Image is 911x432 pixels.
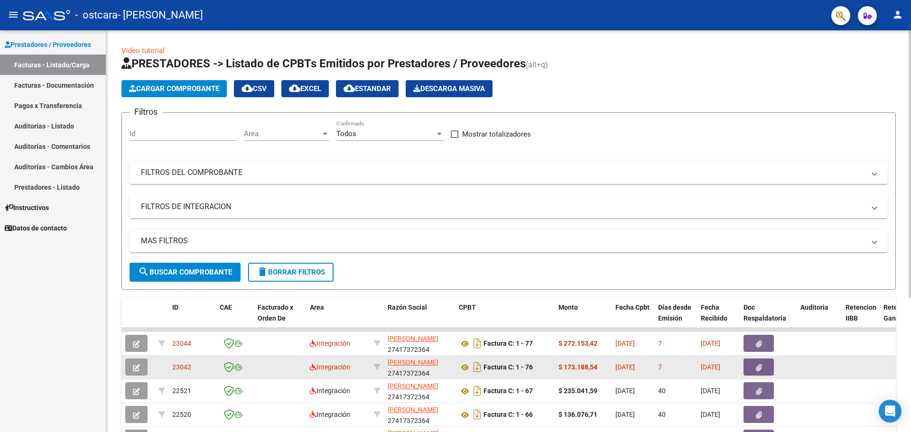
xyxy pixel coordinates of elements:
span: ID [172,303,178,311]
mat-expansion-panel-header: FILTROS DE INTEGRACION [130,195,888,218]
div: 27417372364 [388,404,451,424]
span: CSV [242,84,267,93]
mat-icon: cloud_download [289,83,300,94]
span: Estandar [344,84,391,93]
datatable-header-cell: Facturado x Orden De [254,297,306,339]
span: Días desde Emisión [658,303,691,322]
span: [PERSON_NAME] [388,335,438,342]
strong: $ 235.041,59 [558,387,597,395]
span: [DATE] [615,363,635,371]
span: Fecha Recibido [701,303,727,322]
span: Integración [310,387,350,395]
span: [DATE] [615,340,635,347]
span: CPBT [459,303,476,311]
div: 27417372364 [388,381,451,401]
span: Instructivos [5,202,49,213]
strong: $ 173.188,54 [558,363,597,371]
mat-icon: delete [257,266,268,277]
span: [PERSON_NAME] [388,382,438,390]
datatable-header-cell: Area [306,297,370,339]
span: - ostcara [75,5,118,26]
span: [PERSON_NAME] [388,406,438,414]
span: Auditoria [800,303,828,311]
button: EXCEL [281,80,329,97]
button: Estandar [336,80,399,97]
strong: $ 136.076,71 [558,411,597,418]
span: Mostrar totalizadores [462,129,531,140]
span: - [PERSON_NAME] [118,5,203,26]
datatable-header-cell: CAE [216,297,254,339]
div: 27417372364 [388,357,451,377]
span: Area [244,129,321,138]
mat-icon: search [138,266,149,277]
datatable-header-cell: Retencion IIBB [842,297,880,339]
span: [DATE] [615,387,635,395]
span: Doc Respaldatoria [744,303,786,322]
div: 27417372364 [388,333,451,353]
button: CSV [234,80,274,97]
mat-icon: menu [8,9,19,20]
span: Todos [336,129,356,138]
mat-icon: person [892,9,903,20]
span: [DATE] [615,411,635,418]
span: 7 [658,340,662,347]
span: [DATE] [701,340,720,347]
span: Facturado x Orden De [258,303,293,322]
mat-expansion-panel-header: MAS FILTROS [130,230,888,252]
span: Descarga Masiva [413,84,485,93]
span: 7 [658,363,662,371]
span: Integración [310,363,350,371]
span: Buscar Comprobante [138,268,232,276]
span: [DATE] [701,387,720,395]
datatable-header-cell: Razón Social [384,297,455,339]
datatable-header-cell: Fecha Cpbt [612,297,654,339]
span: Razón Social [388,303,427,311]
strong: Factura C: 1 - 67 [483,387,533,395]
span: Monto [558,303,578,311]
span: 23044 [172,340,191,347]
mat-panel-title: FILTROS DE INTEGRACION [141,202,865,212]
datatable-header-cell: CPBT [455,297,555,339]
span: PRESTADORES -> Listado de CPBTs Emitidos por Prestadores / Proveedores [121,57,526,70]
span: Borrar Filtros [257,268,325,276]
span: Fecha Cpbt [615,303,650,311]
h3: Filtros [130,105,162,119]
mat-icon: cloud_download [242,83,253,94]
i: Descargar documento [471,383,483,398]
span: 40 [658,387,666,395]
mat-panel-title: MAS FILTROS [141,236,865,246]
strong: Factura C: 1 - 76 [483,364,533,371]
button: Descarga Masiva [406,80,493,97]
button: Buscar Comprobante [130,263,241,282]
i: Descargar documento [471,407,483,422]
mat-icon: cloud_download [344,83,355,94]
datatable-header-cell: Doc Respaldatoria [740,297,797,339]
span: [DATE] [701,363,720,371]
a: Video tutorial [121,46,165,55]
span: Area [310,303,324,311]
span: (alt+q) [526,60,548,69]
mat-expansion-panel-header: FILTROS DEL COMPROBANTE [130,161,888,184]
i: Descargar documento [471,359,483,375]
span: [DATE] [701,411,720,418]
span: Retencion IIBB [846,303,876,322]
span: [PERSON_NAME] [388,358,438,366]
button: Borrar Filtros [248,263,334,282]
strong: Factura C: 1 - 66 [483,411,533,419]
span: EXCEL [289,84,321,93]
span: Cargar Comprobante [129,84,219,93]
span: Datos de contacto [5,223,67,233]
datatable-header-cell: Fecha Recibido [697,297,740,339]
span: 22520 [172,411,191,418]
span: 22521 [172,387,191,395]
i: Descargar documento [471,336,483,351]
span: Integración [310,340,350,347]
span: Integración [310,411,350,418]
div: Open Intercom Messenger [879,400,902,423]
datatable-header-cell: Auditoria [797,297,842,339]
app-download-masive: Descarga masiva de comprobantes (adjuntos) [406,80,493,97]
strong: $ 272.153,42 [558,340,597,347]
span: 40 [658,411,666,418]
button: Cargar Comprobante [121,80,227,97]
datatable-header-cell: Días desde Emisión [654,297,697,339]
